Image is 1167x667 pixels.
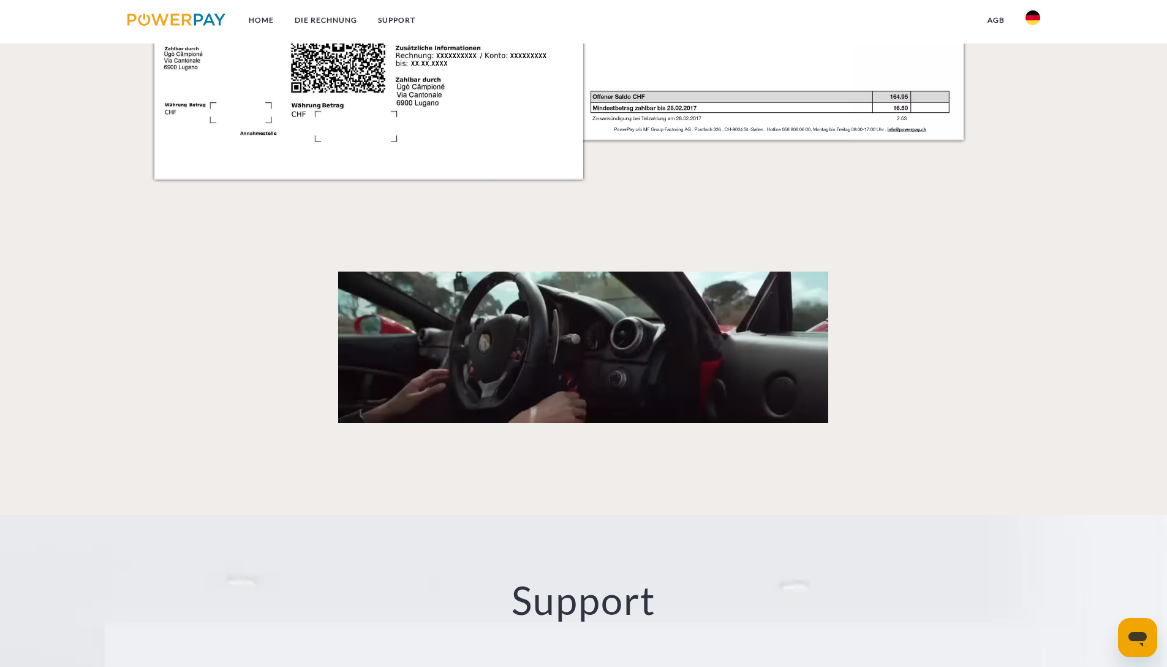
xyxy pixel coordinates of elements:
[977,9,1015,31] a: agb
[58,576,1109,625] h2: Support
[284,9,368,31] a: DIE RECHNUNG
[238,9,284,31] a: Home
[154,272,1013,423] a: Fallback Image
[1025,10,1040,25] img: de
[127,13,226,26] img: logo-powerpay.svg
[1118,618,1157,657] iframe: Schaltfläche zum Öffnen des Messaging-Fensters
[368,9,426,31] a: SUPPORT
